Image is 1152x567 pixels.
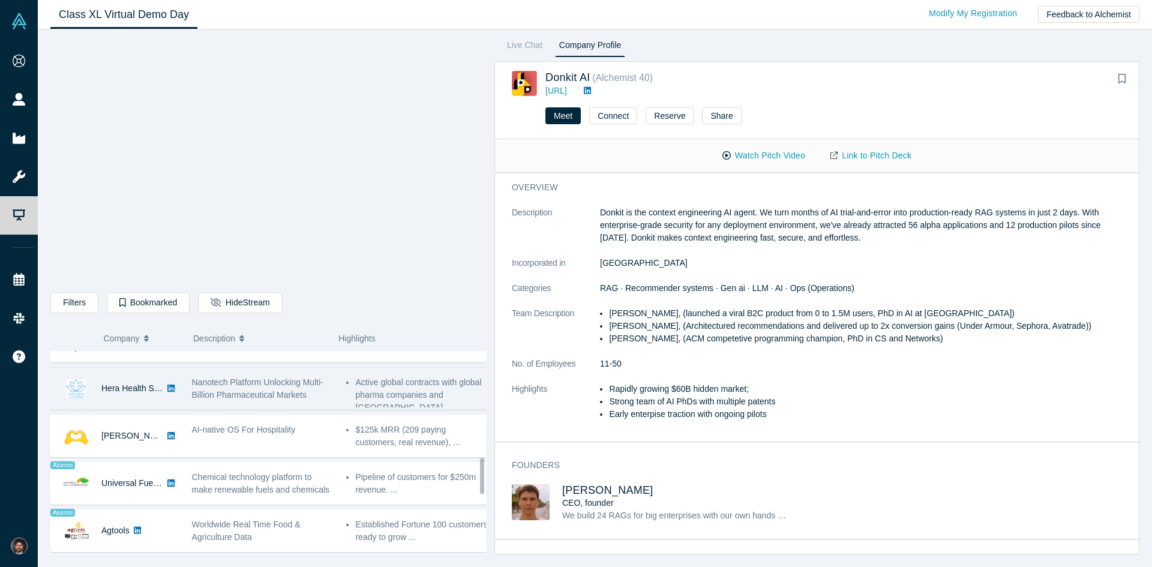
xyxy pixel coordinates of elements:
[107,292,190,313] button: Bookmarked
[64,376,89,401] img: Hera Health Solutions's Logo
[512,71,537,96] img: Donkit AI's Logo
[193,326,235,351] span: Description
[104,326,140,351] span: Company
[609,320,1131,332] li: [PERSON_NAME], (Architectured recommendations and delivered up to 2x conversion gains (Under Armo...
[600,283,854,293] span: RAG · Recommender systems · Gen ai · LLM · AI · Ops (Operations)
[192,425,296,434] span: AI-native OS For Hospitality
[710,145,818,166] button: Watch Pitch Video
[562,511,1095,520] span: We build 24 RAGs for big enterprises with our own hands and finally found a way how to build an A...
[192,472,330,494] span: Chemical technology platform to make renewable fuels and chemicals
[512,383,600,433] dt: Highlights
[64,518,89,544] img: Agtools's Logo
[355,376,488,414] li: Active global contracts with global pharma companies and [GEOGRAPHIC_DATA] ...
[50,461,75,469] span: Alumni
[192,330,328,352] span: Ship 2x faster with AI-Assisted Code Reviews
[101,478,206,488] a: Universal Fuel Technologies
[609,408,1131,421] li: Early enterpise traction with ongoing pilots
[512,484,550,520] img: Mikhail Baklanov's Profile Image
[589,107,637,124] button: Connect
[64,471,89,496] img: Universal Fuel Technologies's Logo
[702,107,741,124] button: Share
[338,334,375,343] span: Highlights
[11,13,28,29] img: Alchemist Vault Logo
[545,107,581,124] button: Meet
[104,326,181,351] button: Company
[355,518,488,544] li: Established Fortune 100 customers ready to grow ...
[818,145,924,166] a: Link to Pitch Deck
[545,71,590,83] a: Donkit AI
[192,520,301,542] span: Worldwide Real Time Food & Agriculture Data
[512,307,600,358] dt: Team Description
[916,3,1030,24] a: Modify My Registration
[50,1,197,29] a: Class XL Virtual Demo Day
[600,358,1131,370] dd: 11-50
[609,383,1131,395] li: Rapidly growing $60B hidden market;
[512,459,1114,472] h3: Founders
[646,107,694,124] button: Reserve
[562,484,653,496] a: [PERSON_NAME]
[198,292,282,313] button: HideStream
[609,395,1131,408] li: Strong team of AI PhDs with multiple patents
[11,538,28,554] img: Shine Oovattil's Account
[545,86,567,95] a: [URL]
[512,257,600,282] dt: Incorporated in
[562,498,614,508] span: CEO, founder
[101,431,180,440] a: [PERSON_NAME] AI
[355,424,488,449] li: $125k MRR (209 paying customers, real revenue), ...
[355,471,488,496] li: Pipeline of customers for $250m revenue. ...
[50,292,98,313] button: Filters
[101,383,183,393] a: Hera Health Solutions
[101,526,130,535] a: Agtools
[192,377,323,400] span: Nanotech Platform Unlocking Multi-Billion Pharmaceutical Markets
[512,282,600,307] dt: Categories
[609,307,1131,320] li: [PERSON_NAME], (launched a viral B2C product from 0 to 1.5M users, PhD in AI at [GEOGRAPHIC_DATA])
[512,358,600,383] dt: No. of Employees
[592,73,653,83] small: ( Alchemist 40 )
[503,38,547,57] a: Live Chat
[1114,71,1130,88] button: Bookmark
[64,424,89,449] img: Besty AI's Logo
[512,181,1114,194] h3: overview
[193,326,326,351] button: Description
[51,39,485,283] iframe: Alchemist Class XL Demo Day: Vault
[1038,6,1139,23] button: Feedback to Alchemist
[600,257,1131,269] dd: [GEOGRAPHIC_DATA]
[609,332,1131,345] li: [PERSON_NAME], (ACM competetive programming champion, PhD in CS and Networks)
[555,38,625,57] a: Company Profile
[600,206,1131,244] p: Donkit is the context engineering AI agent. We turn months of AI trial-and-error into production-...
[50,509,75,517] span: Alumni
[512,206,600,257] dt: Description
